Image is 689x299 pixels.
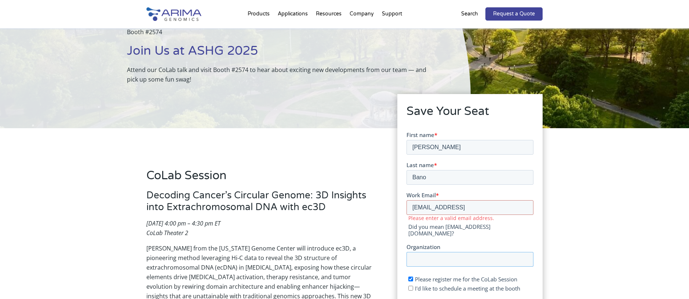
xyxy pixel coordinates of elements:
p: Booth #2574 [127,27,434,43]
h2: CoLab Session [146,167,375,190]
a: Request a Quote [485,7,543,21]
em: [DATE] 4:00 pm – 4:30 pm ET [146,219,220,227]
img: Arima-Genomics-logo [146,7,201,21]
em: CoLab Theater 2 [146,229,188,237]
h1: Join Us at ASHG 2025 [127,43,434,65]
h2: Save Your Seat [407,103,533,125]
p: Search [461,9,478,19]
h3: Decoding Cancer’s Circular Genome: 3D Insights into Extrachromosomal DNA with ec3D [146,190,375,219]
p: Attend our CoLab talk and visit Booth #2574 to hear about exciting new developments from our team... [127,65,434,84]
